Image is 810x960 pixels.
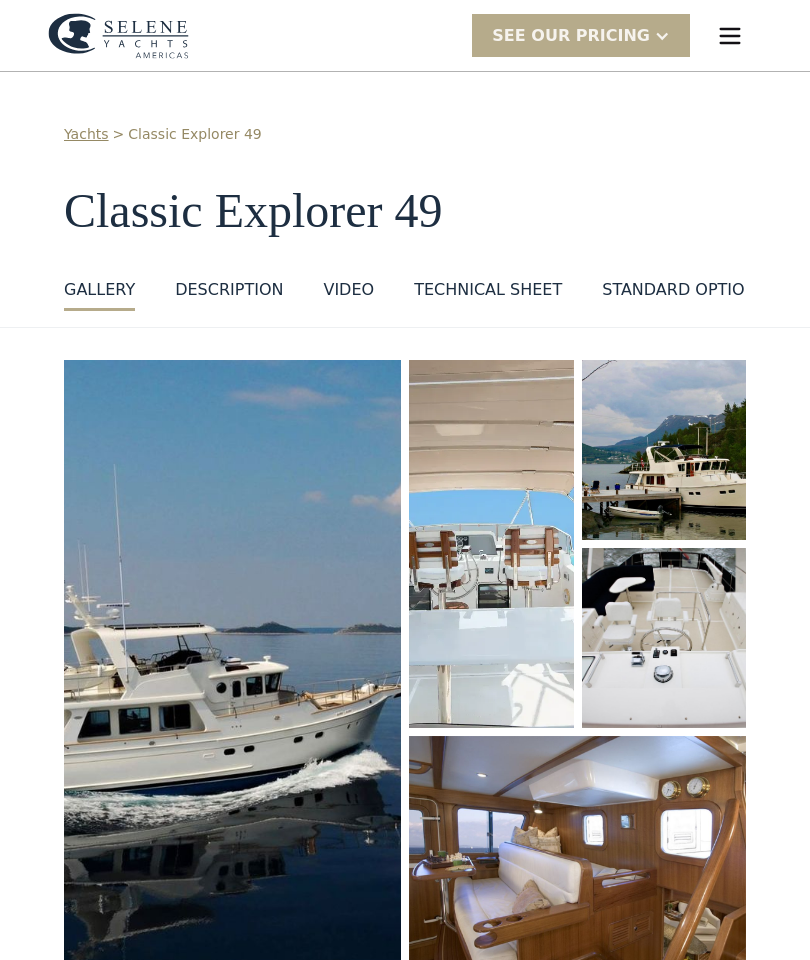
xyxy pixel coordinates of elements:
[175,278,283,311] a: DESCRIPTION
[698,4,762,68] div: menu
[582,360,747,540] img: 50 foot motor yacht
[414,278,562,311] a: Technical sheet
[409,360,574,728] a: open lightbox
[323,278,374,311] a: VIDEO
[602,278,767,302] div: standard options
[64,185,746,238] h1: Classic Explorer 49
[64,278,135,311] a: GALLERY
[64,124,109,145] a: Yachts
[48,13,189,59] img: logo
[492,24,650,48] div: SEE Our Pricing
[602,278,767,311] a: standard options
[472,14,690,57] div: SEE Our Pricing
[582,548,747,728] img: 50 foot motor yacht
[175,278,283,302] div: DESCRIPTION
[582,360,747,540] a: open lightbox
[414,278,562,302] div: Technical sheet
[48,13,189,59] a: home
[323,278,374,302] div: VIDEO
[64,278,135,302] div: GALLERY
[113,124,125,145] div: >
[582,548,747,728] a: open lightbox
[128,124,261,145] a: Classic Explorer 49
